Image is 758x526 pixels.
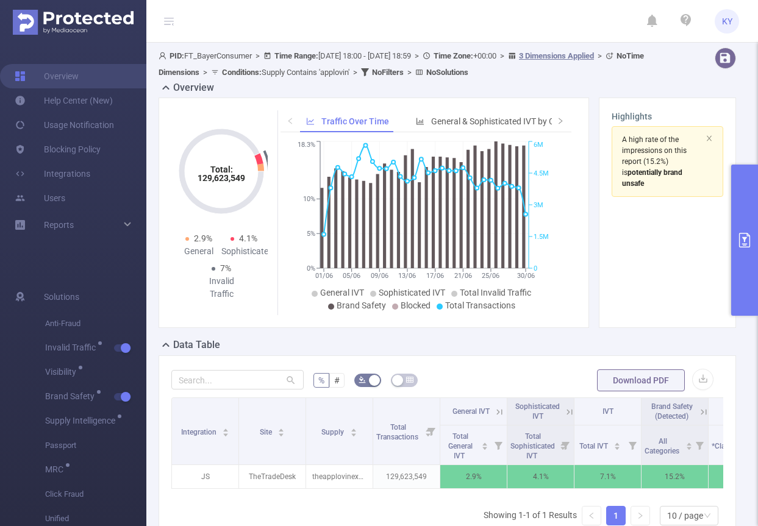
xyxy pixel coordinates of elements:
i: icon: caret-up [278,427,285,430]
tspan: 09/06 [371,272,388,280]
h2: Data Table [173,338,220,352]
i: Filter menu [624,425,641,464]
a: Users [15,186,65,210]
span: Supply Contains 'applovin' [222,68,349,77]
i: icon: right [637,512,644,519]
b: potentially brand unsafe [622,168,682,188]
tspan: 0 [534,265,537,272]
span: A high rate of the impressions on this report [622,135,687,166]
span: General IVT [320,288,364,297]
li: 1 [606,506,626,525]
span: 4.1% [239,233,257,243]
b: No Filters [372,68,404,77]
span: Passport [45,433,146,458]
tspan: 25/06 [482,272,499,280]
p: TheTradeDesk [239,465,306,488]
span: Site [260,428,274,436]
span: > [199,68,211,77]
span: Total Transactions [376,423,420,441]
span: FT_BayerConsumer [DATE] 18:00 - [DATE] 18:59 +00:00 [159,51,644,77]
p: 2.9% [440,465,507,488]
div: Sort [613,441,621,448]
div: Sort [222,427,229,434]
span: Total General IVT [448,432,473,460]
tspan: 18.3% [298,141,315,149]
span: > [349,68,361,77]
div: Invalid Traffic [199,275,244,300]
input: Search... [171,370,304,389]
p: 15.2% [642,465,708,488]
span: IVT [602,407,613,416]
tspan: 5% [307,230,315,238]
p: JS [172,465,238,488]
b: Conditions : [222,68,262,77]
button: Download PDF [597,369,685,391]
span: Blocked [401,300,431,310]
b: Time Range: [274,51,318,60]
i: icon: caret-down [482,445,488,449]
span: General IVT [452,407,490,416]
i: icon: caret-down [685,445,692,449]
div: Sort [350,427,357,434]
tspan: 05/06 [343,272,360,280]
li: Showing 1-1 of 1 Results [484,506,577,525]
i: Filter menu [557,425,574,464]
i: icon: caret-down [278,432,285,435]
i: Filter menu [691,425,708,464]
i: icon: caret-up [614,441,621,444]
span: Reports [44,220,74,230]
span: Click Fraud [45,482,146,506]
span: Integration [181,428,218,436]
span: All Categories [645,437,681,455]
h3: Highlights [612,110,723,123]
p: theapplovinexchange [306,465,373,488]
a: Reports [44,213,74,237]
p: 7.1% [574,465,641,488]
span: % [318,375,324,385]
a: Help Center (New) [15,88,113,113]
a: Blocking Policy [15,137,101,162]
li: Next Page [631,506,650,525]
tspan: 4.5M [534,169,549,177]
i: icon: caret-down [350,432,357,435]
span: > [252,51,263,60]
i: Filter menu [423,398,440,464]
span: Total Sophisticated IVT [510,432,555,460]
li: Previous Page [582,506,601,525]
tspan: 17/06 [426,272,444,280]
h2: Overview [173,80,214,95]
p: 129,623,549 [373,465,440,488]
div: Sort [277,427,285,434]
tspan: 01/06 [315,272,333,280]
span: Supply Intelligence [45,416,120,425]
i: icon: bg-colors [359,376,366,383]
tspan: Total: [210,165,233,174]
span: Total IVT [579,442,610,450]
tspan: 0% [307,265,315,272]
i: icon: caret-up [482,441,488,444]
tspan: 129,623,549 [198,173,245,183]
span: MRC [45,465,68,474]
i: icon: user [159,52,170,60]
span: 2.9% [194,233,212,243]
p: 4.1% [507,465,574,488]
span: Brand Safety (Detected) [651,402,693,421]
i: icon: left [287,117,294,124]
i: icon: bar-chart [416,117,424,126]
span: 7% [220,263,231,273]
tspan: 13/06 [399,272,417,280]
a: Integrations [15,162,90,186]
b: No Solutions [426,68,468,77]
i: icon: caret-up [350,427,357,430]
img: Protected Media [13,10,134,35]
span: KY [722,9,732,34]
span: Total Invalid Traffic [460,288,531,297]
span: > [404,68,415,77]
span: Brand Safety [45,392,99,400]
tspan: 21/06 [454,272,472,280]
i: icon: close [706,135,713,142]
i: icon: caret-up [685,441,692,444]
div: Sort [685,441,693,448]
i: icon: caret-down [614,445,621,449]
span: Sophisticated IVT [379,288,445,297]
